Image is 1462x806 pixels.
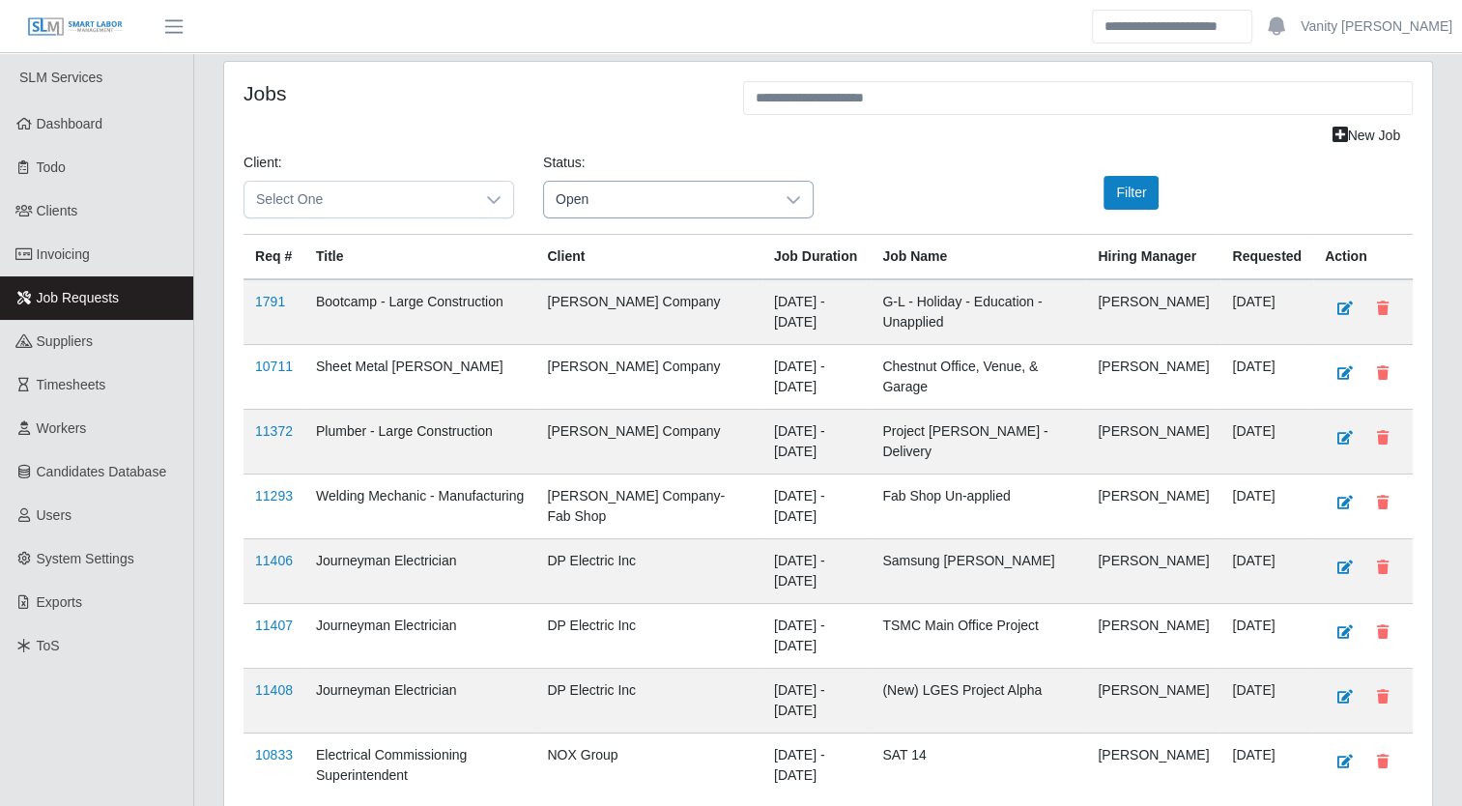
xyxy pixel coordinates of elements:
td: [PERSON_NAME] [1086,279,1220,345]
td: [DATE] [1220,734,1313,798]
span: Timesheets [37,377,106,392]
td: DP Electric Inc [535,539,761,604]
span: Suppliers [37,333,93,349]
label: Client: [244,153,282,173]
a: New Job [1320,119,1413,153]
td: [PERSON_NAME] [1086,475,1220,539]
span: Dashboard [37,116,103,131]
td: [DATE] - [DATE] [762,734,871,798]
td: [PERSON_NAME] [1086,410,1220,475]
td: [PERSON_NAME] [1086,669,1220,734]
td: [DATE] [1220,410,1313,475]
td: Project [PERSON_NAME] - Delivery [871,410,1086,475]
td: Journeyman Electrician [304,539,536,604]
span: ToS [37,638,60,653]
span: Exports [37,594,82,610]
th: Requested [1220,235,1313,280]
button: Filter [1104,176,1159,210]
td: SAT 14 [871,734,1086,798]
td: Journeyman Electrician [304,669,536,734]
td: Journeyman Electrician [304,604,536,669]
span: Users [37,507,72,523]
td: [PERSON_NAME] [1086,604,1220,669]
td: G-L - Holiday - Education - Unapplied [871,279,1086,345]
td: [DATE] - [DATE] [762,669,871,734]
td: [PERSON_NAME] Company [535,279,761,345]
a: 10833 [255,747,293,763]
img: SLM Logo [27,16,124,38]
td: [DATE] - [DATE] [762,410,871,475]
td: [DATE] [1220,669,1313,734]
td: [DATE] [1220,539,1313,604]
a: 11406 [255,553,293,568]
span: Clients [37,203,78,218]
th: Client [535,235,761,280]
td: NOX Group [535,734,761,798]
input: Search [1092,10,1252,43]
a: 1791 [255,294,285,309]
td: [PERSON_NAME] Company- Fab Shop [535,475,761,539]
td: Welding Mechanic - Manufacturing [304,475,536,539]
td: Fab Shop Un-applied [871,475,1086,539]
td: [DATE] [1220,345,1313,410]
td: Electrical Commissioning Superintendent [304,734,536,798]
a: 11372 [255,423,293,439]
td: [PERSON_NAME] Company [535,410,761,475]
td: Bootcamp - Large Construction [304,279,536,345]
th: Action [1313,235,1413,280]
td: [DATE] [1220,475,1313,539]
a: 11293 [255,488,293,504]
span: SLM Services [19,70,102,85]
td: [DATE] [1220,279,1313,345]
span: Job Requests [37,290,120,305]
span: Todo [37,159,66,175]
span: Open [544,182,774,217]
td: Plumber - Large Construction [304,410,536,475]
td: Samsung [PERSON_NAME] [871,539,1086,604]
span: Workers [37,420,87,436]
th: Job Name [871,235,1086,280]
td: [PERSON_NAME] [1086,345,1220,410]
th: Title [304,235,536,280]
td: TSMC Main Office Project [871,604,1086,669]
td: [DATE] - [DATE] [762,604,871,669]
td: [DATE] - [DATE] [762,279,871,345]
label: Status: [543,153,586,173]
a: 11407 [255,618,293,633]
th: Job Duration [762,235,871,280]
th: Req # [244,235,304,280]
a: Vanity [PERSON_NAME] [1301,16,1452,37]
td: Sheet Metal [PERSON_NAME] [304,345,536,410]
td: [DATE] - [DATE] [762,345,871,410]
td: [DATE] [1220,604,1313,669]
td: [DATE] - [DATE] [762,539,871,604]
td: Chestnut Office, Venue, & Garage [871,345,1086,410]
a: 10711 [255,359,293,374]
td: (New) LGES Project Alpha [871,669,1086,734]
td: DP Electric Inc [535,604,761,669]
td: [PERSON_NAME] [1086,539,1220,604]
td: [PERSON_NAME] Company [535,345,761,410]
a: 11408 [255,682,293,698]
th: Hiring Manager [1086,235,1220,280]
span: Select One [244,182,474,217]
td: [DATE] - [DATE] [762,475,871,539]
h4: Jobs [244,81,714,105]
span: Candidates Database [37,464,167,479]
span: System Settings [37,551,134,566]
td: DP Electric Inc [535,669,761,734]
td: [PERSON_NAME] [1086,734,1220,798]
span: Invoicing [37,246,90,262]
